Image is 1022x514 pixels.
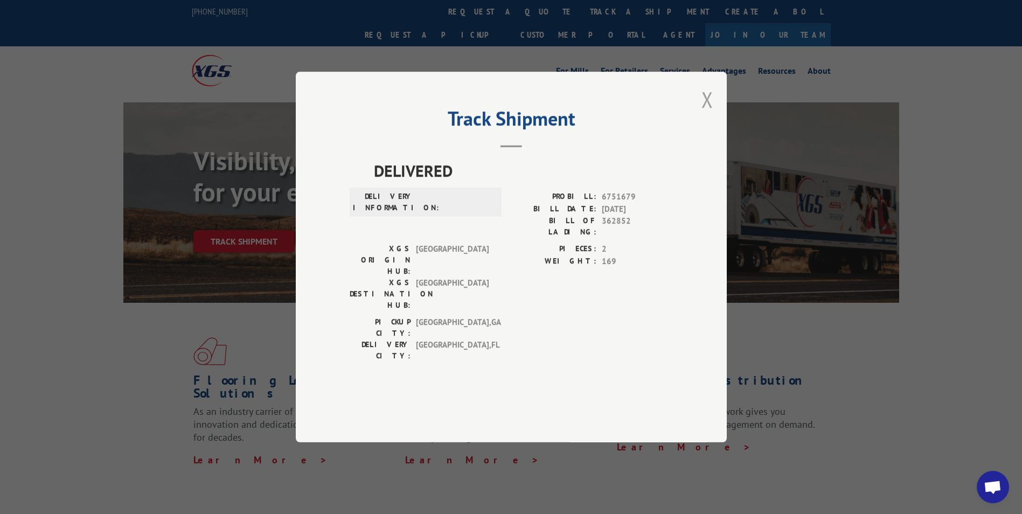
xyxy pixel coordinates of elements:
[350,111,673,131] h2: Track Shipment
[511,215,596,238] label: BILL OF LADING:
[602,215,673,238] span: 362852
[701,85,713,114] button: Close modal
[416,339,489,362] span: [GEOGRAPHIC_DATA] , FL
[374,158,673,183] span: DELIVERED
[602,203,673,216] span: [DATE]
[350,339,411,362] label: DELIVERY CITY:
[511,203,596,216] label: BILL DATE:
[511,255,596,268] label: WEIGHT:
[416,277,489,311] span: [GEOGRAPHIC_DATA]
[353,191,414,213] label: DELIVERY INFORMATION:
[350,277,411,311] label: XGS DESTINATION HUB:
[511,191,596,203] label: PROBILL:
[416,316,489,339] span: [GEOGRAPHIC_DATA] , GA
[602,191,673,203] span: 6751679
[602,243,673,255] span: 2
[977,471,1009,503] div: Open chat
[416,243,489,277] span: [GEOGRAPHIC_DATA]
[350,243,411,277] label: XGS ORIGIN HUB:
[350,316,411,339] label: PICKUP CITY:
[602,255,673,268] span: 169
[511,243,596,255] label: PIECES:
